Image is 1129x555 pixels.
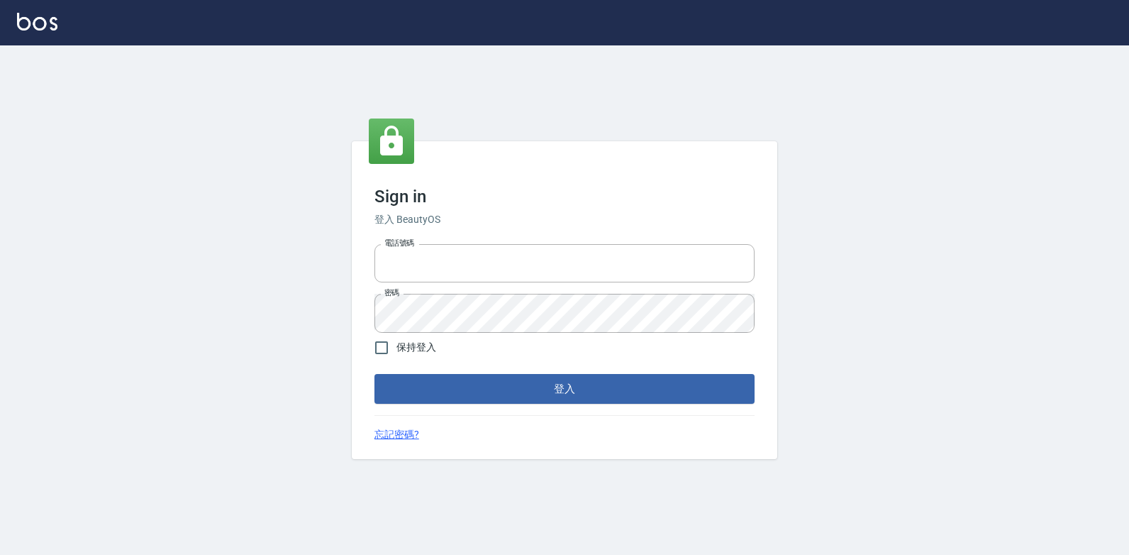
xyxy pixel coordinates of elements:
[374,374,755,404] button: 登入
[396,340,436,355] span: 保持登入
[17,13,57,31] img: Logo
[384,238,414,248] label: 電話號碼
[384,287,399,298] label: 密碼
[374,212,755,227] h6: 登入 BeautyOS
[374,187,755,207] h3: Sign in
[374,427,419,442] a: 忘記密碼?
